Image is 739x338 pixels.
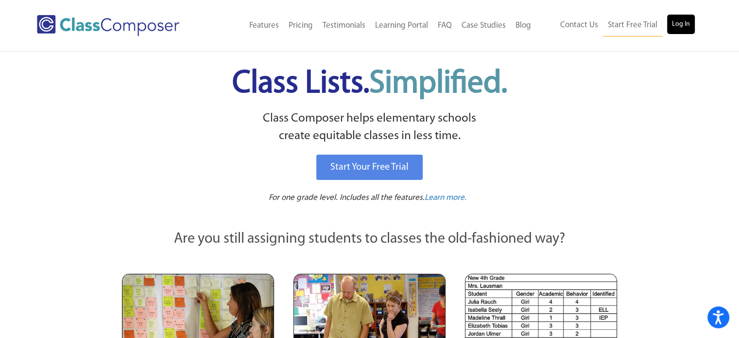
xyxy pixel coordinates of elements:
[536,15,695,36] nav: Header Menu
[269,194,425,202] span: For one grade level. Includes all the features.
[555,15,603,36] a: Contact Us
[318,15,370,36] a: Testimonials
[369,68,507,100] span: Simplified.
[316,155,423,180] a: Start Your Free Trial
[370,15,433,36] a: Learning Portal
[284,15,318,36] a: Pricing
[37,15,179,36] img: Class Composer
[122,229,618,250] p: Are you still assigning students to classes the old-fashioned way?
[244,15,284,36] a: Features
[232,68,507,100] span: Class Lists.
[511,15,536,36] a: Blog
[120,110,619,145] p: Class Composer helps elementary schools create equitable classes in less time.
[667,15,695,34] a: Log In
[433,15,457,36] a: FAQ
[425,192,466,204] a: Learn more.
[457,15,511,36] a: Case Studies
[210,15,535,36] nav: Header Menu
[425,194,466,202] span: Learn more.
[330,162,409,172] span: Start Your Free Trial
[603,15,662,36] a: Start Free Trial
